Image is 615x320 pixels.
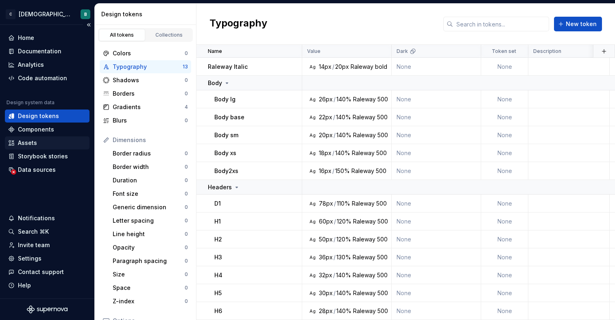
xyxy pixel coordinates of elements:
[5,123,89,136] a: Components
[5,72,89,85] a: Code automation
[185,77,188,83] div: 0
[84,11,87,18] div: B
[376,167,386,175] div: 500
[334,217,336,226] div: /
[336,271,351,279] div: 140%
[377,289,388,297] div: 500
[319,199,333,208] div: 78px
[18,254,41,263] div: Settings
[5,45,89,58] a: Documentation
[481,248,528,266] td: None
[100,74,191,87] a: Shadows0
[214,113,244,121] p: Body base
[113,270,185,278] div: Size
[332,167,334,175] div: /
[335,63,349,71] div: 20px
[392,266,481,284] td: None
[5,239,89,252] a: Invite team
[481,284,528,302] td: None
[332,63,334,71] div: /
[18,241,50,249] div: Invite team
[319,235,333,243] div: 50px
[377,113,388,121] div: 500
[334,95,336,103] div: /
[377,95,388,103] div: 500
[481,144,528,162] td: None
[113,190,185,198] div: Font size
[307,48,321,55] p: Value
[113,90,185,98] div: Borders
[377,253,388,261] div: 500
[214,131,238,139] p: Body sm
[376,149,387,157] div: 500
[336,131,351,139] div: 140%
[319,95,333,103] div: 26px
[185,204,188,210] div: 0
[481,195,528,213] td: None
[481,302,528,320] td: None
[5,110,89,123] a: Design tokens
[353,307,376,315] div: Raleway
[392,284,481,302] td: None
[319,271,332,279] div: 32px
[353,217,376,226] div: Raleway
[566,20,597,28] span: New token
[533,48,561,55] p: Description
[185,258,188,264] div: 0
[375,63,387,71] div: bold
[18,166,56,174] div: Data sources
[309,114,316,121] div: Ag
[18,61,44,69] div: Analytics
[5,279,89,292] button: Help
[319,217,333,226] div: 60px
[392,126,481,144] td: None
[481,58,528,76] td: None
[18,152,68,160] div: Storybook stories
[109,228,191,241] a: Line height0
[18,228,49,236] div: Search ⌘K
[353,113,375,121] div: Raleway
[336,113,351,121] div: 140%
[5,252,89,265] a: Settings
[214,95,236,103] p: Body lg
[27,305,68,313] svg: Supernova Logo
[18,281,31,289] div: Help
[392,230,481,248] td: None
[208,48,222,55] p: Name
[113,243,185,252] div: Opacity
[481,126,528,144] td: None
[336,289,351,297] div: 140%
[185,285,188,291] div: 0
[185,271,188,278] div: 0
[18,125,54,134] div: Components
[377,131,388,139] div: 500
[309,236,316,243] div: Ag
[214,235,222,243] p: H2
[109,147,191,160] a: Border radius0
[309,218,316,225] div: Ag
[5,31,89,44] a: Home
[109,214,191,227] a: Letter spacing0
[309,200,316,207] div: Ag
[109,174,191,187] a: Duration0
[5,225,89,238] button: Search ⌘K
[113,203,185,211] div: Generic dimension
[377,217,388,226] div: 500
[319,289,333,297] div: 30px
[319,63,331,71] div: 14px
[5,150,89,163] a: Storybook stories
[113,163,185,171] div: Border width
[309,150,316,156] div: Ag
[481,108,528,126] td: None
[453,17,549,31] input: Search in tokens...
[5,265,89,278] button: Contact support
[5,163,89,176] a: Data sources
[319,167,331,175] div: 16px
[392,108,481,126] td: None
[185,150,188,157] div: 0
[100,101,191,114] a: Gradients4
[309,272,316,278] div: Ag
[7,99,55,106] div: Design system data
[392,213,481,230] td: None
[392,195,481,213] td: None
